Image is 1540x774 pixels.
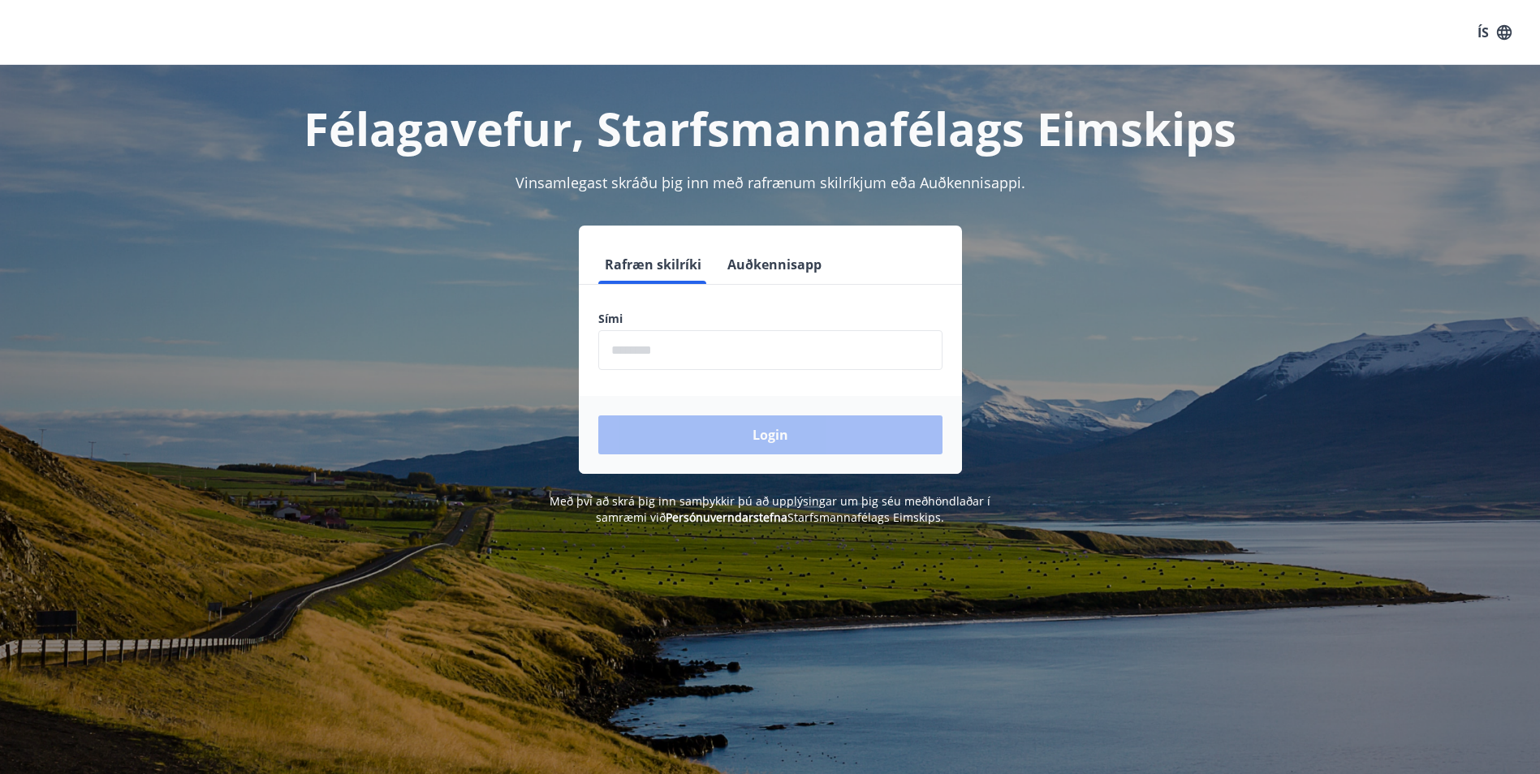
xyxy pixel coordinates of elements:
span: Vinsamlegast skráðu þig inn með rafrænum skilríkjum eða Auðkennisappi. [515,173,1025,192]
label: Sími [598,311,943,327]
button: ÍS [1469,18,1521,47]
button: Rafræn skilríki [598,245,708,284]
a: Persónuverndarstefna [666,510,787,525]
h1: Félagavefur, Starfsmannafélags Eimskips [205,97,1335,159]
button: Auðkennisapp [721,245,828,284]
span: Með því að skrá þig inn samþykkir þú að upplýsingar um þig séu meðhöndlaðar í samræmi við Starfsm... [550,493,990,525]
